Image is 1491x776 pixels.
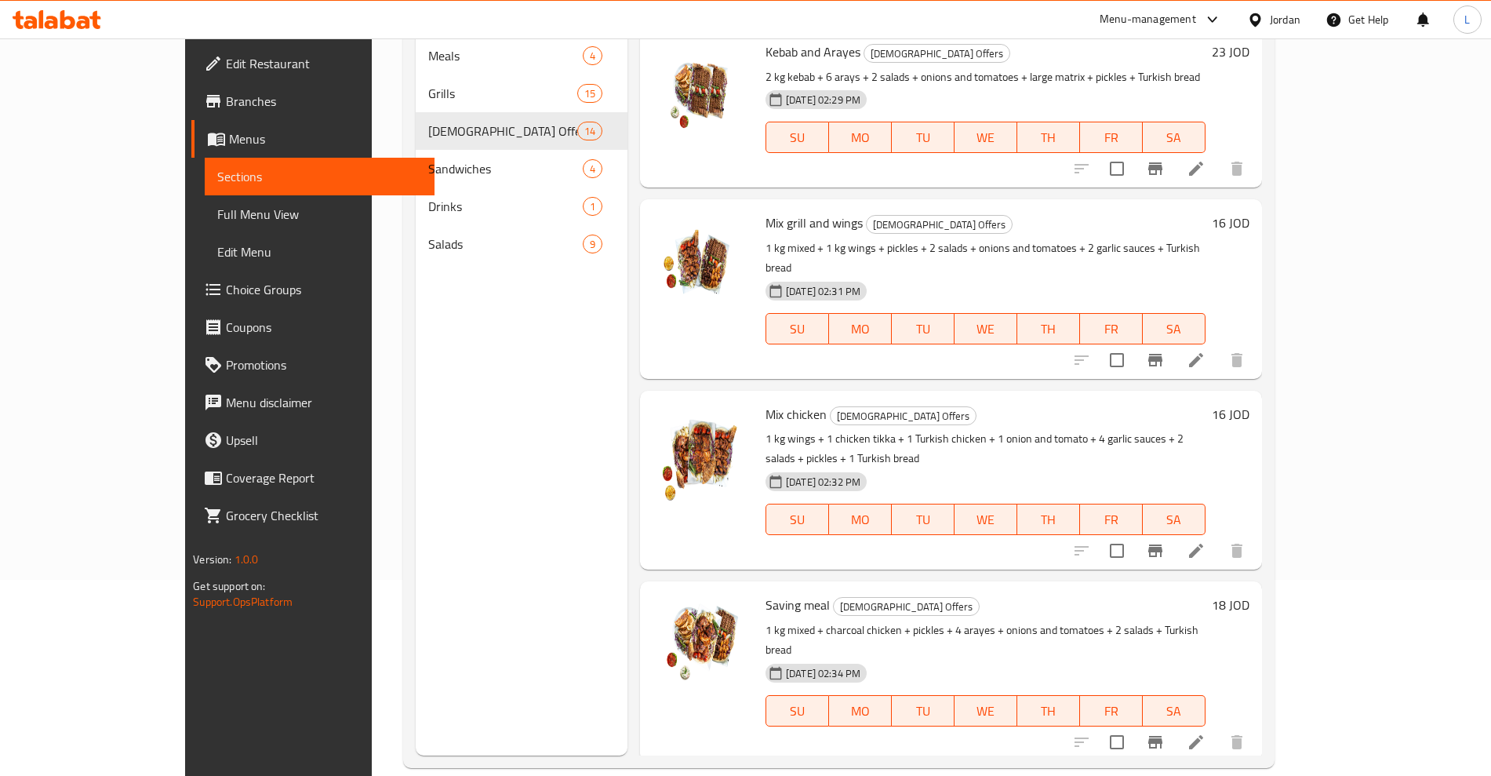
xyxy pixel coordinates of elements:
[583,235,602,253] div: items
[1100,534,1133,567] span: Select to update
[1086,318,1136,341] span: FR
[217,167,421,186] span: Sections
[1218,341,1256,379] button: delete
[766,122,829,153] button: SU
[584,199,602,214] span: 1
[193,592,293,612] a: Support.OpsPlatform
[766,695,829,727] button: SU
[226,355,421,374] span: Promotions
[416,188,627,225] div: Drinks1
[193,576,265,596] span: Get support on:
[653,403,753,504] img: Mix chicken
[226,468,421,487] span: Coverage Report
[1024,508,1074,531] span: TH
[961,318,1011,341] span: WE
[428,84,576,103] span: Grills
[1218,723,1256,761] button: delete
[955,313,1017,344] button: WE
[191,421,434,459] a: Upsell
[217,242,421,261] span: Edit Menu
[1024,126,1074,149] span: TH
[898,318,948,341] span: TU
[235,549,259,570] span: 1.0.0
[1100,152,1133,185] span: Select to update
[1136,723,1174,761] button: Branch-specific-item
[864,45,1009,63] span: [DEMOGRAPHIC_DATA] Offers
[1080,313,1143,344] button: FR
[416,112,627,150] div: [DEMOGRAPHIC_DATA] Offers14
[226,280,421,299] span: Choice Groups
[1187,159,1206,178] a: Edit menu item
[1218,532,1256,570] button: delete
[892,504,955,535] button: TU
[191,82,434,120] a: Branches
[577,122,602,140] div: items
[766,593,830,617] span: Saving meal
[780,666,867,681] span: [DATE] 02:34 PM
[578,86,602,101] span: 15
[191,459,434,497] a: Coverage Report
[955,504,1017,535] button: WE
[1136,150,1174,188] button: Branch-specific-item
[226,54,421,73] span: Edit Restaurant
[1187,733,1206,752] a: Edit menu item
[898,126,948,149] span: TU
[416,225,627,263] div: Salads9
[834,598,979,616] span: [DEMOGRAPHIC_DATA] Offers
[584,162,602,177] span: 4
[1086,126,1136,149] span: FR
[1136,341,1174,379] button: Branch-specific-item
[428,197,582,216] span: Drinks
[1017,122,1080,153] button: TH
[226,506,421,525] span: Grocery Checklist
[766,239,1206,278] p: 1 kg mixed + 1 kg wings + pickles + 2 salads + onions and tomatoes + 2 garlic sauces + Turkish bread
[766,40,860,64] span: Kebab and Arayes
[217,205,421,224] span: Full Menu View
[892,313,955,344] button: TU
[780,284,867,299] span: [DATE] 02:31 PM
[583,46,602,65] div: items
[428,235,582,253] span: Salads
[191,346,434,384] a: Promotions
[1464,11,1470,28] span: L
[833,597,980,616] div: Jezawi Offers
[766,621,1206,660] p: 1 kg mixed + charcoal chicken + pickles + 4 arayes + onions and tomatoes + 2 salads + Turkish bread
[428,46,582,65] span: Meals
[835,318,886,341] span: MO
[1187,541,1206,560] a: Edit menu item
[780,93,867,107] span: [DATE] 02:29 PM
[191,120,434,158] a: Menus
[829,504,892,535] button: MO
[416,75,627,112] div: Grills15
[205,158,434,195] a: Sections
[766,504,829,535] button: SU
[898,508,948,531] span: TU
[766,211,863,235] span: Mix grill and wings
[1017,695,1080,727] button: TH
[955,695,1017,727] button: WE
[766,313,829,344] button: SU
[961,508,1011,531] span: WE
[226,92,421,111] span: Branches
[780,475,867,490] span: [DATE] 02:32 PM
[583,159,602,178] div: items
[1149,126,1199,149] span: SA
[653,594,753,694] img: Saving meal
[1149,700,1199,723] span: SA
[226,318,421,337] span: Coupons
[416,37,627,75] div: Meals4
[191,271,434,308] a: Choice Groups
[961,126,1011,149] span: WE
[1136,532,1174,570] button: Branch-specific-item
[416,150,627,188] div: Sandwiches4
[835,126,886,149] span: MO
[835,700,886,723] span: MO
[1149,318,1199,341] span: SA
[1270,11,1300,28] div: Jordan
[584,237,602,252] span: 9
[577,84,602,103] div: items
[866,215,1013,234] div: Jezawi Offers
[1086,508,1136,531] span: FR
